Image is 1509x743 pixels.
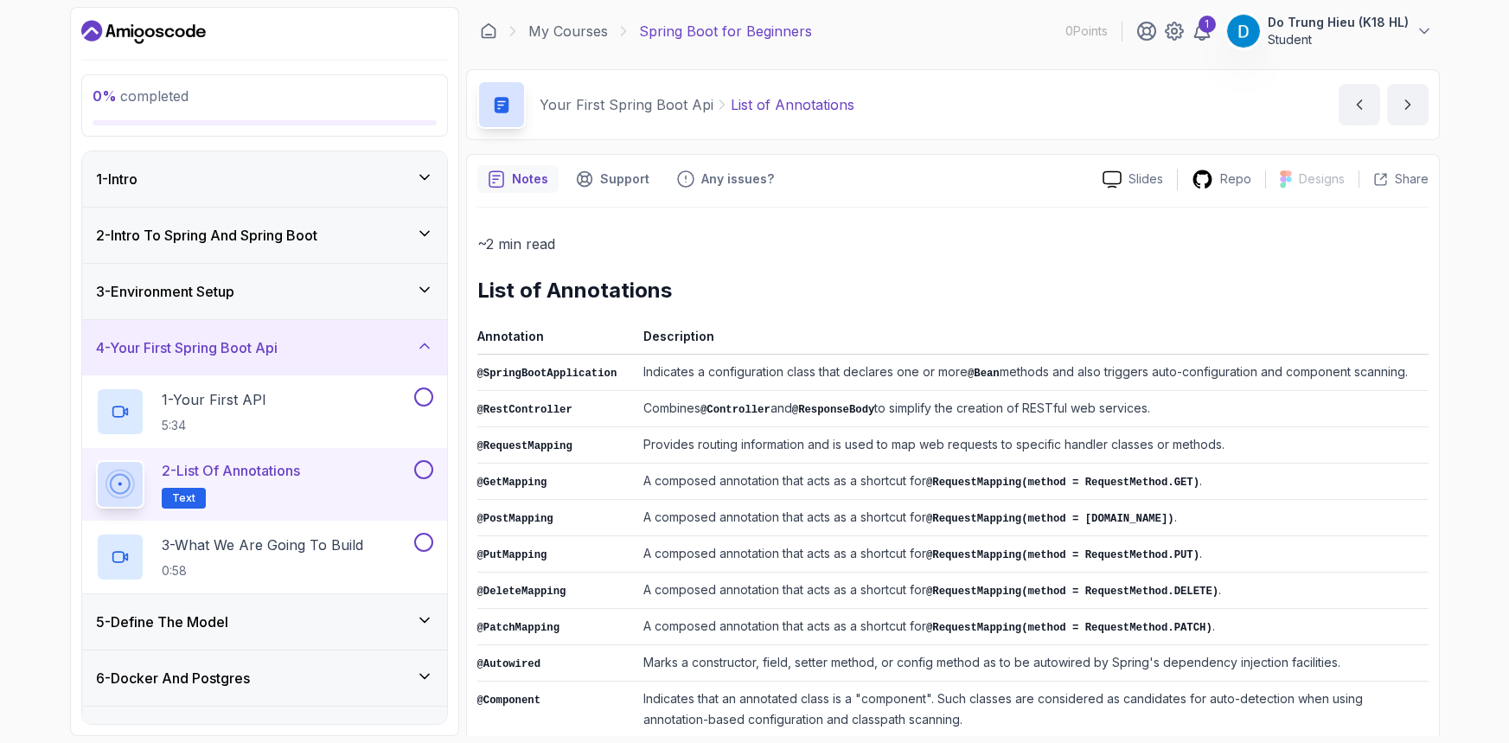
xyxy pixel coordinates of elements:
[172,491,195,505] span: Text
[636,464,1429,500] td: A composed annotation that acts as a shortcut for .
[1299,170,1345,188] p: Designs
[477,404,572,416] code: @RestController
[1089,170,1177,189] a: Slides
[96,169,137,189] h3: 1 - Intro
[477,477,547,489] code: @GetMapping
[636,536,1429,573] td: A composed annotation that acts as a shortcut for .
[477,440,572,452] code: @RequestMapping
[477,325,636,355] th: Annotation
[96,460,433,509] button: 2-List of AnnotationsText
[636,355,1429,391] td: Indicates a configuration class that declares one or more methods and also triggers auto-configur...
[792,404,875,416] code: @ResponseBody
[1199,16,1216,33] div: 1
[636,427,1429,464] td: Provides routing information and is used to map web requests to specific handler classes or methods.
[82,320,447,375] button: 4-Your First Spring Boot Api
[162,389,266,410] p: 1 - Your First API
[1226,14,1433,48] button: user profile imageDo Trung Hieu (K18 HL)Student
[926,513,1174,525] code: @RequestMapping(method = [DOMAIN_NAME])
[82,594,447,650] button: 5-Define The Model
[477,368,617,380] code: @SpringBootApplication
[636,500,1429,536] td: A composed annotation that acts as a shortcut for .
[477,549,547,561] code: @PutMapping
[81,18,206,46] a: Dashboard
[968,368,1000,380] code: @Bean
[636,391,1429,427] td: Combines and to simplify the creation of RESTful web services.
[926,549,1199,561] code: @RequestMapping(method = RequestMethod.PUT)
[512,170,548,188] p: Notes
[82,650,447,706] button: 6-Docker And Postgres
[96,533,433,581] button: 3-What We Are Going To Build0:58
[1227,15,1260,48] img: user profile image
[639,21,812,42] p: Spring Boot for Beginners
[93,87,189,105] span: completed
[926,477,1199,489] code: @RequestMapping(method = RequestMethod.GET)
[540,94,713,115] p: Your First Spring Boot Api
[82,208,447,263] button: 2-Intro To Spring And Spring Boot
[636,325,1429,355] th: Description
[1395,170,1429,188] p: Share
[96,281,234,302] h3: 3 - Environment Setup
[1192,21,1212,42] a: 1
[1339,84,1380,125] button: previous content
[1402,635,1509,717] iframe: chat widget
[82,151,447,207] button: 1-Intro
[162,417,266,434] p: 5:34
[1178,169,1265,190] a: Repo
[477,232,1429,256] p: ~2 min read
[477,277,1429,304] h2: List of Annotations
[1129,170,1163,188] p: Slides
[477,622,560,634] code: @PatchMapping
[636,645,1429,682] td: Marks a constructor, field, setter method, or config method as to be autowired by Spring's depend...
[480,22,497,40] a: Dashboard
[926,622,1212,634] code: @RequestMapping(method = RequestMethod.PATCH)
[926,586,1218,598] code: @RequestMapping(method = RequestMethod.DELETE)
[701,170,774,188] p: Any issues?
[636,609,1429,645] td: A composed annotation that acts as a shortcut for .
[93,87,117,105] span: 0 %
[566,165,660,193] button: Support button
[1220,170,1251,188] p: Repo
[96,612,228,632] h3: 5 - Define The Model
[600,170,649,188] p: Support
[1268,14,1409,31] p: Do Trung Hieu (K18 HL)
[1387,84,1429,125] button: next content
[477,165,559,193] button: notes button
[731,94,854,115] p: List of Annotations
[477,658,541,670] code: @Autowired
[162,535,363,555] p: 3 - What We Are Going To Build
[1268,31,1409,48] p: Student
[82,264,447,319] button: 3-Environment Setup
[162,562,363,580] p: 0:58
[96,668,250,689] h3: 6 - Docker And Postgres
[636,573,1429,609] td: A composed annotation that acts as a shortcut for .
[96,388,433,436] button: 1-Your First API5:34
[1065,22,1108,40] p: 0 Points
[477,586,566,598] code: @DeleteMapping
[96,337,278,358] h3: 4 - Your First Spring Boot Api
[477,695,541,707] code: @Component
[162,460,300,481] p: 2 - List of Annotations
[528,21,608,42] a: My Courses
[96,225,317,246] h3: 2 - Intro To Spring And Spring Boot
[477,513,553,525] code: @PostMapping
[700,404,770,416] code: @Controller
[667,165,784,193] button: Feedback button
[1359,170,1429,188] button: Share
[636,682,1429,738] td: Indicates that an annotated class is a "component". Such classes are considered as candidates for...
